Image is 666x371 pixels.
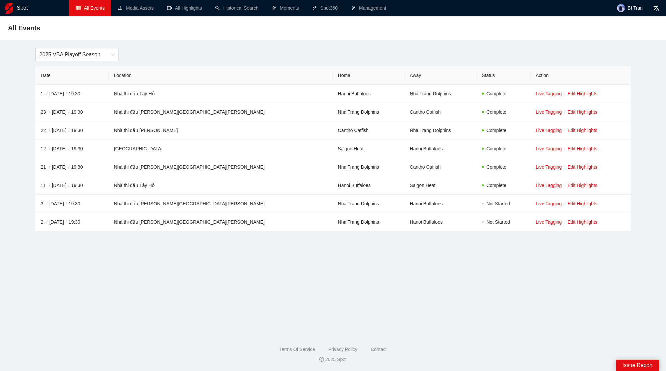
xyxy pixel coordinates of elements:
[215,5,258,11] a: searchHistorical Search
[487,219,510,225] span: Not Started
[8,23,40,33] span: All Events
[536,146,562,151] a: Live Tagging
[567,183,597,188] a: Edit Highlights
[333,158,405,176] td: Nha Trang Dolphins
[47,128,52,133] span: /
[487,164,506,170] span: Complete
[536,164,562,170] a: Live Tagging
[84,5,105,11] span: All Events
[333,121,405,140] td: Cantho Catfish
[35,176,109,195] td: 11 [DATE] 19:30
[536,201,562,206] a: Live Tagging
[333,195,405,213] td: Nha Trang Dolphins
[67,146,71,151] span: /
[109,195,332,213] td: Nhà thi đấu [PERSON_NAME][GEOGRAPHIC_DATA][PERSON_NAME]
[109,158,332,176] td: Nhà thi đấu [PERSON_NAME][GEOGRAPHIC_DATA][PERSON_NAME]
[487,128,506,133] span: Complete
[109,66,332,85] th: Location
[567,109,597,115] a: Edit Highlights
[35,195,109,213] td: 3 [DATE] 19:30
[39,48,115,61] span: 2025 VBA Playoff Season
[35,213,109,231] td: 2 [DATE] 19:30
[567,201,597,206] a: Edit Highlights
[405,85,477,103] td: Nha Trang Dolphins
[47,164,52,170] span: /
[477,66,530,85] th: Status
[333,103,405,121] td: Nha Trang Dolphins
[35,140,109,158] td: 12 [DATE] 19:30
[617,4,625,12] img: avatar
[405,213,477,231] td: Hanoi Buffaloes
[64,91,69,96] span: /
[118,5,154,11] a: uploadMedia Assets
[567,91,597,96] a: Edit Highlights
[405,158,477,176] td: Cantho Catfish
[616,360,659,371] div: Issue Report
[45,201,49,206] span: /
[371,347,387,352] a: Contact
[319,357,324,362] span: copyright
[405,176,477,195] td: Saigon Heat
[536,128,562,133] a: Live Tagging
[312,5,338,11] a: thunderboltSpot360
[536,91,562,96] a: Live Tagging
[47,183,52,188] span: /
[333,213,405,231] td: Nha Trang Dolphins
[536,183,562,188] a: Live Tagging
[35,85,109,103] td: 1 [DATE] 19:30
[67,128,71,133] span: /
[109,121,332,140] td: Nhà thi đấu [PERSON_NAME]
[405,140,477,158] td: Hanoi Buffaloes
[35,103,109,121] td: 23 [DATE] 19:30
[405,66,477,85] th: Away
[487,109,506,115] span: Complete
[109,213,332,231] td: Nhà thi đấu [PERSON_NAME][GEOGRAPHIC_DATA][PERSON_NAME]
[405,195,477,213] td: Hanoi Buffaloes
[47,109,52,115] span: /
[567,219,597,225] a: Edit Highlights
[35,158,109,176] td: 21 [DATE] 19:30
[67,164,71,170] span: /
[536,109,562,115] a: Live Tagging
[567,146,597,151] a: Edit Highlights
[405,121,477,140] td: Nha Trang Dolphins
[45,219,49,225] span: /
[109,85,332,103] td: Nhà thi đấu Tây Hồ
[405,103,477,121] td: Cantho Catfish
[35,66,109,85] th: Date
[567,164,597,170] a: Edit Highlights
[272,5,299,11] a: thunderboltMoments
[67,109,71,115] span: /
[279,347,315,352] a: Terms Of Service
[67,183,71,188] span: /
[5,356,661,363] div: 2025 Spot
[64,219,69,225] span: /
[109,103,332,121] td: Nhà thi đấu [PERSON_NAME][GEOGRAPHIC_DATA][PERSON_NAME]
[109,140,332,158] td: [GEOGRAPHIC_DATA]
[536,219,562,225] a: Live Tagging
[487,183,506,188] span: Complete
[76,6,81,10] span: table
[167,5,202,11] a: video-cameraAll Highlights
[487,91,506,96] span: Complete
[487,201,510,206] span: Not Started
[487,146,506,151] span: Complete
[333,66,405,85] th: Home
[333,140,405,158] td: Saigon Heat
[35,121,109,140] td: 22 [DATE] 19:30
[530,66,631,85] th: Action
[567,128,597,133] a: Edit Highlights
[5,3,13,14] img: logo
[45,91,49,96] span: /
[47,146,52,151] span: /
[328,347,357,352] a: Privacy Policy
[333,176,405,195] td: Hanoi Buffaloes
[109,176,332,195] td: Nhà thi đấu Tây Hồ
[64,201,69,206] span: /
[351,5,386,11] a: thunderboltManagement
[333,85,405,103] td: Hanoi Buffaloes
